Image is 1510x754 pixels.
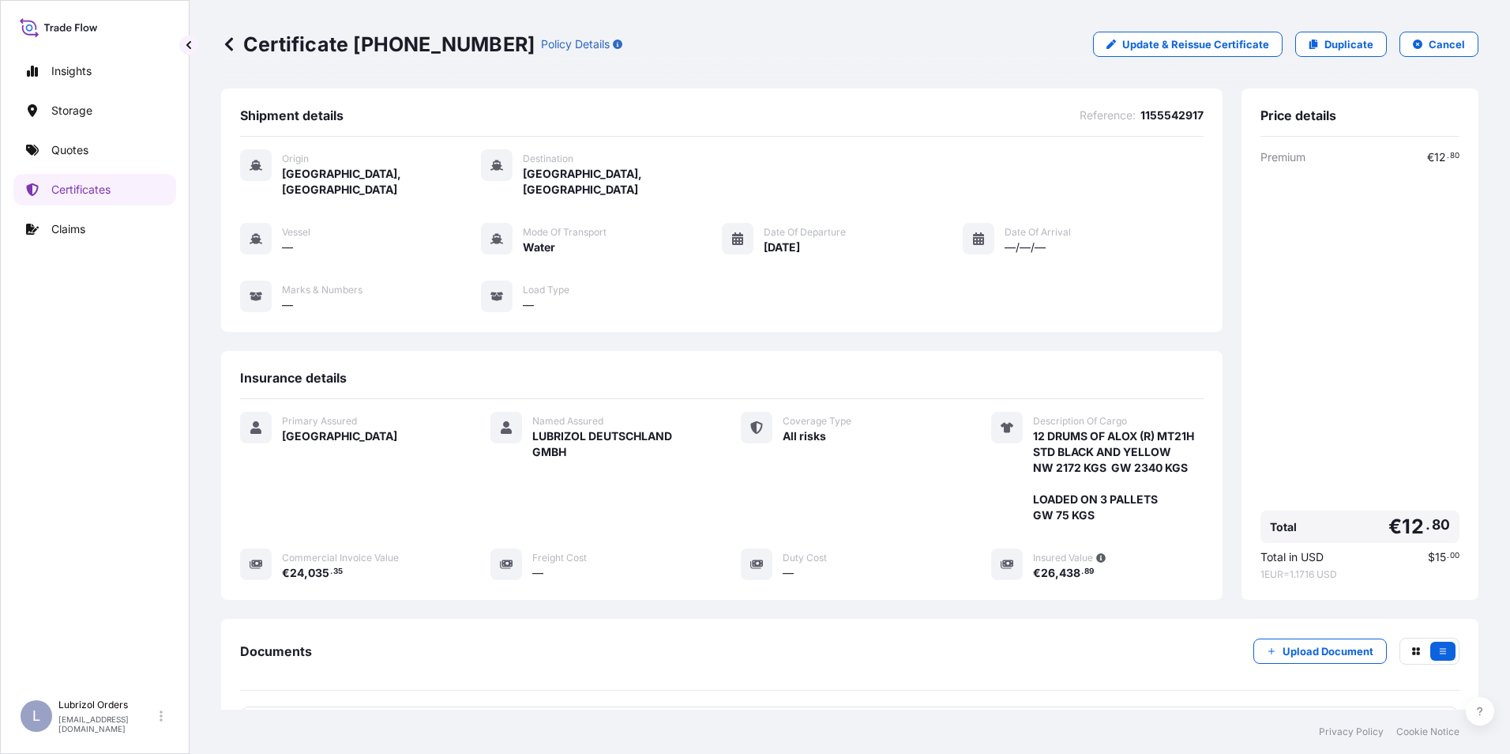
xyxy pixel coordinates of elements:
[13,134,176,166] a: Quotes
[1427,152,1434,163] span: €
[783,565,794,581] span: —
[51,221,85,237] p: Claims
[1033,415,1127,428] span: Description Of Cargo
[1084,569,1094,575] span: 89
[1260,549,1324,565] span: Total in USD
[1260,568,1459,581] span: 1 EUR = 1.1716 USD
[13,55,176,87] a: Insights
[1041,567,1055,579] span: 26
[764,239,800,255] span: [DATE]
[1396,726,1459,738] a: Cookie Notice
[221,32,535,57] p: Certificate [PHONE_NUMBER]
[282,166,481,198] span: [GEOGRAPHIC_DATA], [GEOGRAPHIC_DATA]
[1399,32,1478,57] button: Cancel
[1428,552,1435,563] span: $
[330,569,332,575] span: .
[240,370,347,386] span: Insurance details
[282,297,293,313] span: —
[333,569,343,575] span: 35
[282,239,293,255] span: —
[1388,517,1402,537] span: €
[282,226,310,239] span: Vessel
[1324,36,1373,52] p: Duplicate
[532,565,543,581] span: —
[1283,643,1373,659] p: Upload Document
[282,284,362,296] span: Marks & Numbers
[1081,569,1084,575] span: .
[532,552,587,564] span: Freight Cost
[1450,153,1459,159] span: 80
[783,428,826,444] span: All risks
[51,142,88,158] p: Quotes
[1432,520,1450,530] span: 80
[1260,149,1305,165] span: Premium
[764,226,846,239] span: Date of Departure
[1080,107,1136,123] span: Reference :
[523,284,569,296] span: Load Type
[1253,639,1387,664] button: Upload Document
[523,226,607,239] span: Mode of Transport
[523,239,555,255] span: Water
[13,213,176,245] a: Claims
[32,708,40,724] span: L
[282,567,290,579] span: €
[304,567,308,579] span: ,
[290,567,304,579] span: 24
[1033,567,1041,579] span: €
[51,63,92,79] p: Insights
[51,103,92,119] p: Storage
[308,567,329,579] span: 035
[1059,567,1080,579] span: 438
[783,552,827,564] span: Duty Cost
[1055,567,1059,579] span: ,
[1319,726,1384,738] a: Privacy Policy
[1270,519,1297,535] span: Total
[58,714,156,733] p: [EMAIL_ADDRESS][DOMAIN_NAME]
[1005,239,1046,255] span: —/—/—
[1295,32,1387,57] a: Duplicate
[1429,36,1465,52] p: Cancel
[1402,517,1423,537] span: 12
[282,428,397,444] span: [GEOGRAPHIC_DATA]
[523,166,722,198] span: [GEOGRAPHIC_DATA], [GEOGRAPHIC_DATA]
[1434,152,1446,163] span: 12
[1140,107,1204,123] span: 1155542917
[1033,428,1194,523] span: 12 DRUMS OF ALOX (R) MT21H STD BLACK AND YELLOW NW 2172 KGS GW 2340 KGS LOADED ON 3 PALLETS GW 75...
[1093,32,1283,57] a: Update & Reissue Certificate
[13,95,176,126] a: Storage
[51,182,111,198] p: Certificates
[532,415,603,428] span: Named Assured
[1122,36,1269,52] p: Update & Reissue Certificate
[1005,226,1071,239] span: Date of Arrival
[282,415,357,428] span: Primary Assured
[58,699,156,711] p: Lubrizol Orders
[240,643,312,659] span: Documents
[1447,153,1449,159] span: .
[1435,552,1446,563] span: 15
[523,297,534,313] span: —
[240,107,344,123] span: Shipment details
[532,428,703,460] span: LUBRIZOL DEUTSCHLAND GMBH
[282,552,399,564] span: Commercial Invoice Value
[282,153,309,165] span: Origin
[1260,107,1336,123] span: Price details
[1447,553,1449,559] span: .
[13,174,176,205] a: Certificates
[541,36,610,52] p: Policy Details
[1033,552,1093,564] span: Insured Value
[1425,520,1430,530] span: .
[783,415,851,428] span: Coverage Type
[1450,553,1459,559] span: 00
[523,153,573,165] span: Destination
